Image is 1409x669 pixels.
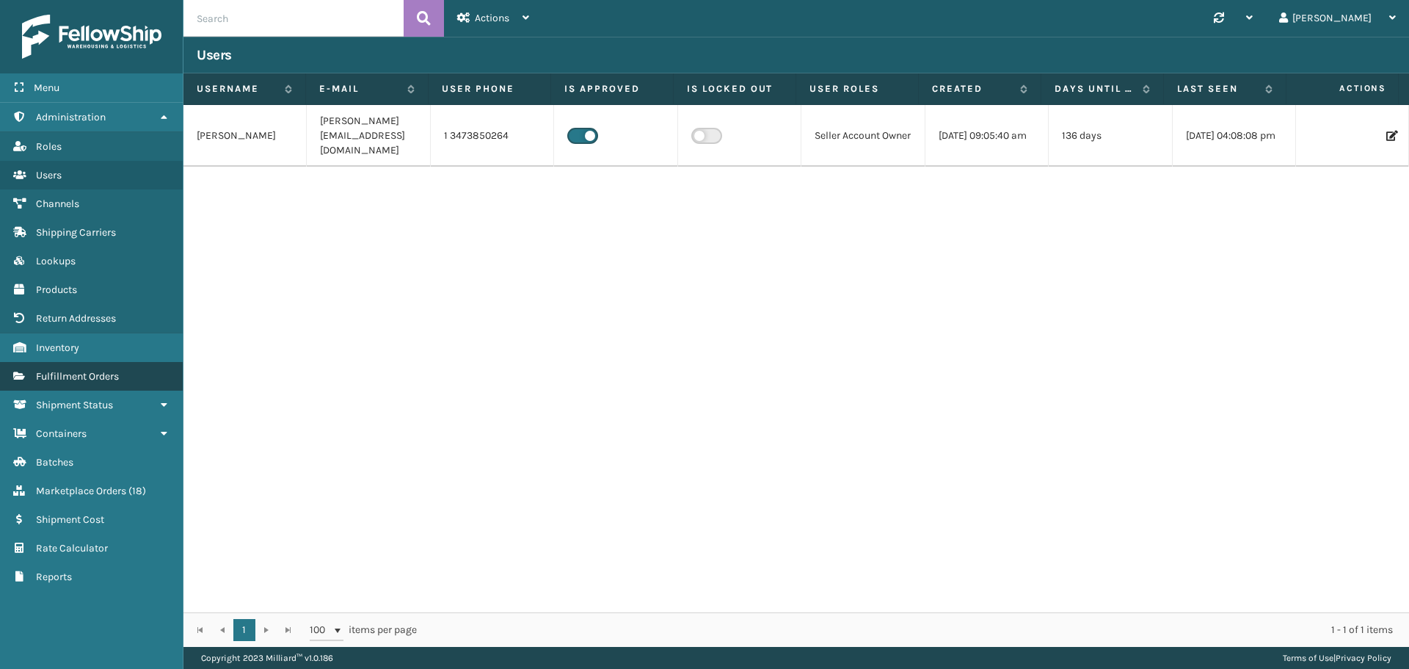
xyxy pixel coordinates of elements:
[36,341,79,354] span: Inventory
[36,456,73,469] span: Batches
[1049,105,1172,167] td: 136 days
[197,46,232,64] h3: Users
[36,198,79,210] span: Channels
[932,82,1013,95] label: Created
[1386,131,1395,141] i: Edit
[310,623,332,637] span: 100
[310,619,417,641] span: items per page
[564,82,660,95] label: Is Approved
[36,226,116,239] span: Shipping Carriers
[319,82,400,95] label: E-mail
[1173,105,1296,167] td: [DATE] 04:08:08 pm
[36,169,62,181] span: Users
[36,255,76,267] span: Lookups
[233,619,255,641] a: 1
[36,283,77,296] span: Products
[1283,647,1391,669] div: |
[1336,653,1391,663] a: Privacy Policy
[1291,76,1395,101] span: Actions
[36,399,113,411] span: Shipment Status
[34,82,59,94] span: Menu
[437,623,1393,637] div: 1 - 1 of 1 items
[22,15,161,59] img: logo
[183,105,307,167] td: [PERSON_NAME]
[201,647,333,669] p: Copyright 2023 Milliard™ v 1.0.186
[431,105,554,167] td: 1 3473850264
[128,485,146,497] span: ( 18 )
[36,485,126,497] span: Marketplace Orders
[475,12,509,24] span: Actions
[1177,82,1258,95] label: Last Seen
[36,542,108,554] span: Rate Calculator
[36,140,62,153] span: Roles
[36,513,104,526] span: Shipment Cost
[801,105,925,167] td: Seller Account Owner
[36,370,119,383] span: Fulfillment Orders
[1055,82,1135,95] label: Days until password expires
[307,105,430,167] td: [PERSON_NAME][EMAIL_ADDRESS][DOMAIN_NAME]
[197,82,277,95] label: Username
[687,82,782,95] label: Is Locked Out
[36,312,116,325] span: Return Addresses
[36,111,106,123] span: Administration
[36,571,72,583] span: Reports
[809,82,905,95] label: User Roles
[36,427,87,440] span: Containers
[925,105,1049,167] td: [DATE] 09:05:40 am
[1283,653,1333,663] a: Terms of Use
[442,82,537,95] label: User phone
